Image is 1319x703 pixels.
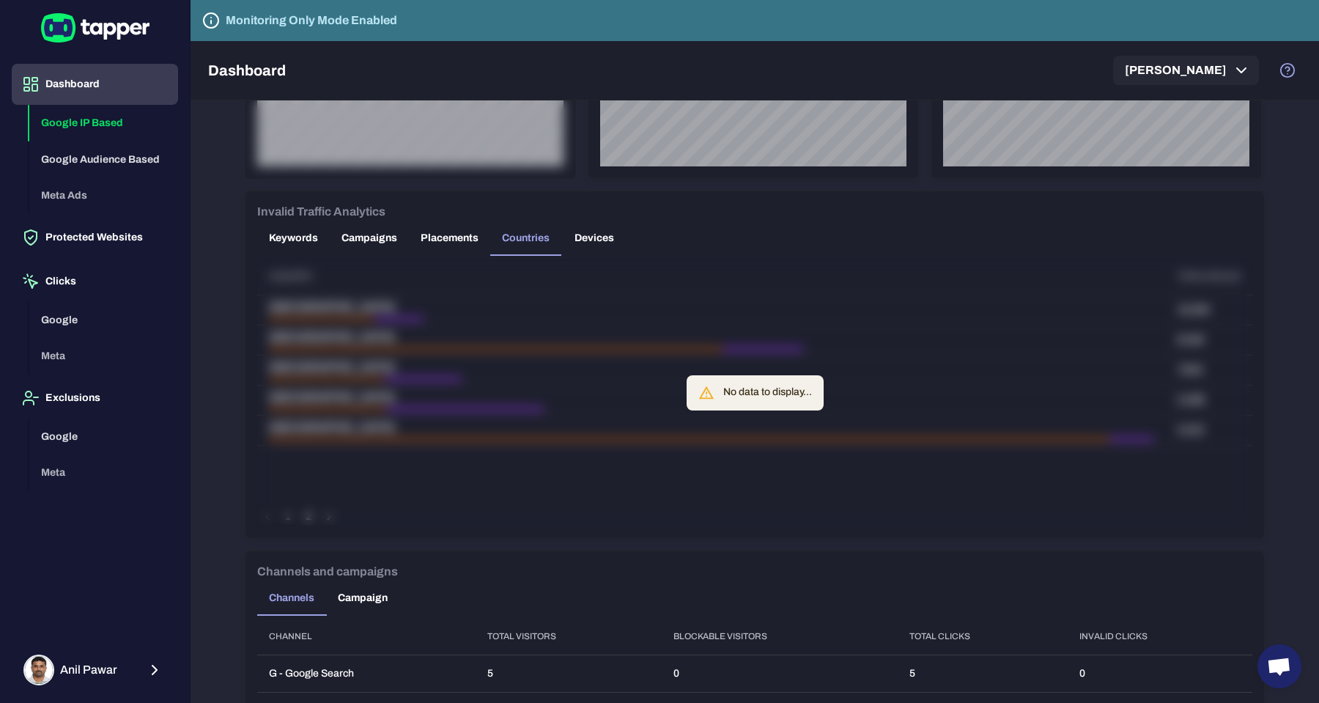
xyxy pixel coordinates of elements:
button: Exclusions [12,378,178,419]
h6: Invalid Traffic Analytics [257,203,385,221]
td: 5 [476,655,662,692]
img: Anil Pawar [25,656,53,684]
button: Countries [490,221,561,256]
button: Keywords [257,221,330,256]
th: Total clicks [898,619,1068,655]
button: Campaign [326,581,399,616]
th: Invalid clicks [1068,619,1252,655]
th: Blockable visitors [662,619,898,655]
td: 5 [898,655,1068,692]
a: Dashboard [12,77,178,89]
button: Protected Websites [12,217,178,258]
h6: Channels and campaigns [257,563,398,581]
td: G - Google Search [257,655,476,692]
button: [PERSON_NAME] [1113,56,1259,85]
button: Google [29,419,178,455]
h6: Monitoring Only Mode Enabled [226,12,397,29]
a: Exclusions [12,391,178,403]
td: 0 [1068,655,1252,692]
svg: Tapper is not blocking any fraudulent activity for this domain [202,12,220,29]
button: Channels [257,581,326,616]
a: Google [29,312,178,325]
a: Google IP Based [29,116,178,128]
th: Channel [257,619,476,655]
div: Open chat [1257,644,1301,688]
a: Clicks [12,274,178,287]
a: Protected Websites [12,230,178,243]
th: Total visitors [476,619,662,655]
button: Devices [561,221,627,256]
button: Placements [409,221,490,256]
div: No data to display... [723,380,812,406]
button: Campaigns [330,221,409,256]
button: Clicks [12,261,178,302]
button: Google IP Based [29,105,178,141]
span: Anil Pawar [60,663,117,677]
a: Google Audience Based [29,152,178,164]
td: 0 [662,655,898,692]
button: Google [29,302,178,339]
button: Dashboard [12,64,178,105]
button: Google Audience Based [29,141,178,178]
button: Anil PawarAnil Pawar [12,649,178,691]
a: Google [29,429,178,441]
h5: Dashboard [208,62,286,79]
